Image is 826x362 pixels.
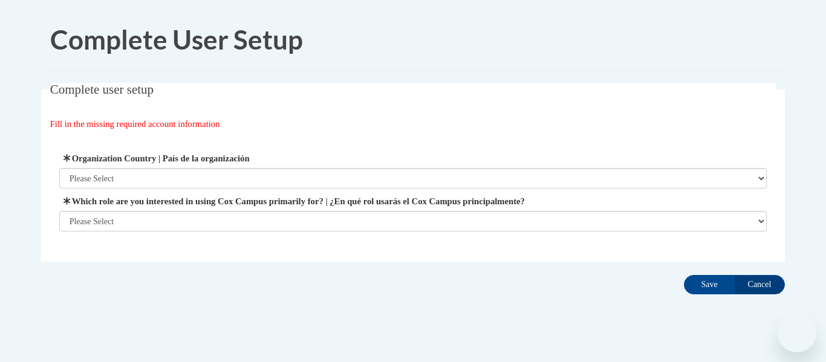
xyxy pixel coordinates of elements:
input: Save [684,275,735,294]
input: Cancel [734,275,785,294]
label: Organization Country | País de la organización [59,152,767,165]
iframe: Button to launch messaging window [778,314,816,352]
label: Which role are you interested in using Cox Campus primarily for? | ¿En qué rol usarás el Cox Camp... [59,195,767,208]
span: Complete User Setup [50,24,303,55]
span: Fill in the missing required account information [50,119,220,129]
span: Complete user setup [50,82,154,97]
